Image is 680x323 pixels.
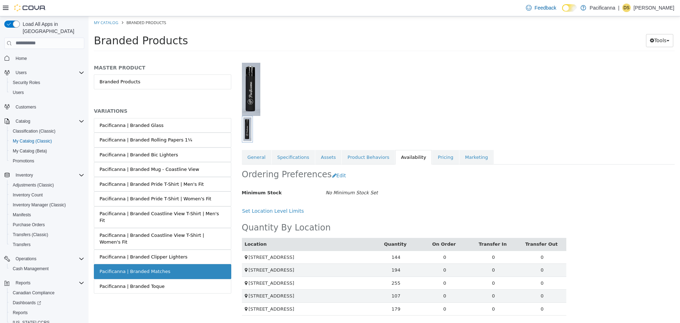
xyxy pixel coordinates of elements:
[5,91,143,98] h5: VARIATIONS
[10,191,46,199] a: Inventory Count
[10,211,34,219] a: Manifests
[13,90,24,95] span: Users
[1,68,87,78] button: Users
[10,127,58,135] a: Classification (Classic)
[10,264,84,273] span: Cash Management
[11,267,76,274] div: Pacificanna | Branded Toque
[1,170,87,180] button: Inventory
[1,53,87,63] button: Home
[13,171,36,179] button: Inventory
[10,289,57,297] a: Canadian Compliance
[283,247,332,261] td: 194
[13,117,33,126] button: Catalog
[10,201,69,209] a: Inventory Manager (Classic)
[380,247,429,261] td: 0
[332,260,381,273] td: 0
[10,221,84,229] span: Purchase Orders
[38,4,78,9] span: Branded Products
[371,134,405,149] a: Marketing
[153,206,242,217] h2: Quantity By Location
[20,21,84,35] span: Load All Apps in [GEOGRAPHIC_DATA]
[160,264,206,269] span: [STREET_ADDRESS]
[634,4,674,12] p: [PERSON_NAME]
[7,156,87,166] button: Promotions
[380,234,429,247] td: 0
[344,225,369,230] a: On Order
[429,247,478,261] td: 0
[13,192,43,198] span: Inventory Count
[13,102,84,111] span: Customers
[16,280,30,286] span: Reports
[10,137,55,145] a: My Catalog (Classic)
[13,266,49,272] span: Cash Management
[5,48,143,55] h5: MASTER PRODUCT
[13,300,41,306] span: Dashboards
[534,4,556,11] span: Feedback
[16,118,30,124] span: Catalog
[429,273,478,286] td: 0
[10,147,84,155] span: My Catalog (Beta)
[11,165,115,172] div: Pacificanna | Branded Pride T-Shirt | Men's Fit
[10,157,37,165] a: Promotions
[7,136,87,146] button: My Catalog (Classic)
[344,134,370,149] a: Pricing
[13,128,56,134] span: Classification (Classic)
[283,234,332,247] td: 144
[10,230,51,239] a: Transfers (Classic)
[590,4,615,12] p: Pacificanna
[13,158,34,164] span: Promotions
[7,220,87,230] button: Purchase Orders
[429,286,478,299] td: 0
[13,148,47,154] span: My Catalog (Beta)
[153,188,220,201] button: Set Location Level Limits
[10,308,84,317] span: Reports
[10,201,84,209] span: Inventory Manager (Classic)
[10,127,84,135] span: Classification (Classic)
[7,180,87,190] button: Adjustments (Classic)
[390,225,420,230] a: Transfer In
[10,211,84,219] span: Manifests
[380,273,429,286] td: 0
[10,78,43,87] a: Security Roles
[11,179,123,186] div: Pacificanna | Branded Pride T-Shirt | Women's Fit
[332,247,381,261] td: 0
[523,1,559,15] a: Feedback
[10,289,84,297] span: Canadian Compliance
[13,310,28,316] span: Reports
[283,273,332,286] td: 107
[5,18,100,30] span: Branded Products
[13,255,39,263] button: Operations
[622,4,631,12] div: Darren Saunders
[16,104,36,110] span: Customers
[13,54,30,63] a: Home
[156,224,180,232] button: Location
[10,230,84,239] span: Transfers (Classic)
[13,68,29,77] button: Users
[7,88,87,98] button: Users
[437,225,470,230] a: Transfer Out
[14,4,46,11] img: Cova
[332,273,381,286] td: 0
[153,153,243,164] h2: Ordering Preferences
[7,298,87,308] a: Dashboards
[13,242,30,247] span: Transfers
[10,157,84,165] span: Promotions
[7,288,87,298] button: Canadian Compliance
[237,174,289,179] i: No Minimum Stock Set
[160,290,206,295] span: [STREET_ADDRESS]
[13,182,54,188] span: Adjustments (Classic)
[7,190,87,200] button: Inventory Count
[7,308,87,318] button: Reports
[429,234,478,247] td: 0
[13,171,84,179] span: Inventory
[160,251,206,256] span: [STREET_ADDRESS]
[429,260,478,273] td: 0
[10,147,50,155] a: My Catalog (Beta)
[227,134,253,149] a: Assets
[13,103,39,111] a: Customers
[16,70,27,76] span: Users
[618,4,619,12] p: |
[13,54,84,63] span: Home
[1,254,87,264] button: Operations
[13,212,31,218] span: Manifests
